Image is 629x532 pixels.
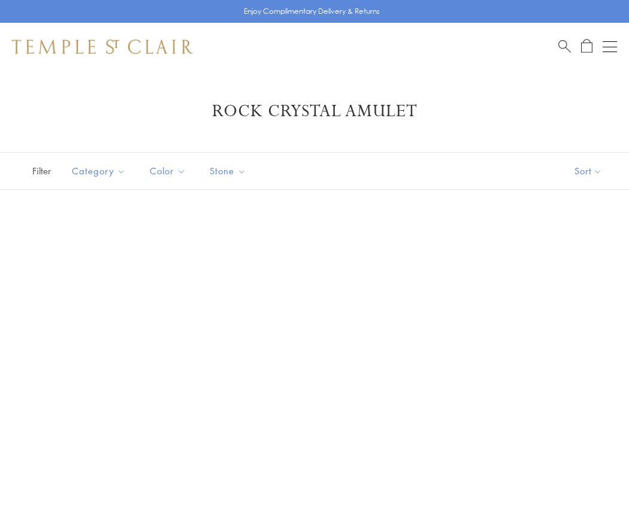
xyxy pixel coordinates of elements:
[558,39,571,54] a: Search
[603,40,617,54] button: Open navigation
[201,158,255,185] button: Stone
[548,153,629,189] button: Show sort by
[63,158,135,185] button: Category
[66,164,135,179] span: Category
[141,158,195,185] button: Color
[12,40,193,54] img: Temple St. Clair
[244,5,380,17] p: Enjoy Complimentary Delivery & Returns
[30,101,599,122] h1: Rock Crystal Amulet
[144,164,195,179] span: Color
[581,39,592,54] a: Open Shopping Bag
[204,164,255,179] span: Stone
